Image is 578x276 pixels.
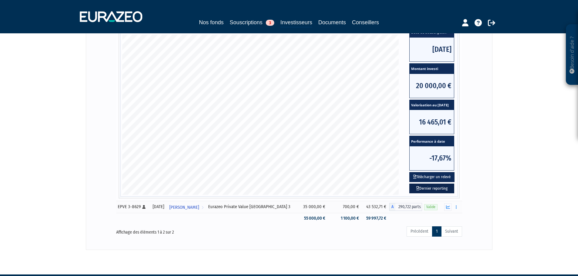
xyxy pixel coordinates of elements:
td: 43 532,71 € [362,201,389,213]
a: Souscriptions3 [230,18,274,27]
span: A [389,203,395,211]
td: 35 000,00 € [299,201,328,213]
span: Valide [424,204,438,210]
a: Investisseurs [280,18,312,28]
i: [Français] Personne physique [142,205,146,209]
span: 3 [266,20,274,26]
a: Dernier reporting [409,184,454,194]
td: 700,00 € [328,201,362,213]
button: Télécharger un relevé [409,172,455,182]
a: [PERSON_NAME] [167,201,206,213]
td: 1 100,00 € [328,213,362,224]
p: Besoin d'aide ? [569,28,576,82]
a: Conseillers [352,18,379,27]
span: 290,722 parts [395,203,422,211]
div: EPVE 3-8629 [118,204,148,210]
span: Valorisation au [DATE] [410,100,454,110]
span: Performance à date [410,136,454,146]
span: [DATE] [410,38,454,62]
td: 55 000,00 € [299,213,328,224]
span: [PERSON_NAME] [169,202,199,213]
a: 1 [432,226,441,237]
a: Documents [318,18,346,27]
div: A - Eurazeo Private Value Europe 3 [389,203,422,211]
div: [DATE] [152,204,165,210]
a: Nos fonds [199,18,224,27]
span: 20 000,00 € [410,74,454,98]
img: 1732889491-logotype_eurazeo_blanc_rvb.png [80,11,142,22]
span: Montant investi [410,64,454,74]
span: -17,67% [410,146,454,170]
span: 16 465,01 € [410,110,454,134]
td: 59 997,72 € [362,213,389,224]
div: Eurazeo Private Value [GEOGRAPHIC_DATA] 3 [208,204,296,210]
i: Voir l'investisseur [201,202,204,213]
div: Affichage des éléments 1 à 2 sur 2 [116,226,255,235]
